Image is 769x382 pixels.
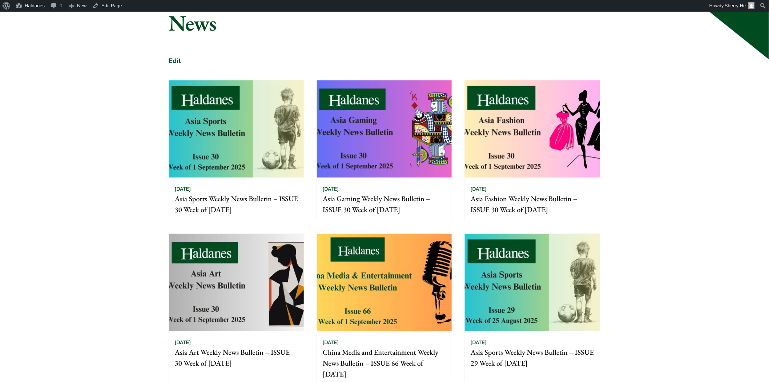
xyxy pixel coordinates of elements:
[725,3,746,8] span: Sherry He
[317,80,452,221] a: [DATE] Asia Gaming Weekly News Bulletin – ISSUE 30 Week of [DATE]
[471,186,487,192] time: [DATE]
[169,56,181,65] a: Edit
[175,186,191,192] time: [DATE]
[323,347,446,379] p: China Media and Entertainment Weekly News Bulletin – ISSUE 66 Week of [DATE]
[471,347,594,369] p: Asia Sports Weekly News Bulletin – ISSUE 29 Week of [DATE]
[169,80,304,221] a: [DATE] Asia Sports Weekly News Bulletin – ISSUE 30 Week of [DATE]
[175,193,298,215] p: Asia Sports Weekly News Bulletin – ISSUE 30 Week of [DATE]
[471,193,594,215] p: Asia Fashion Weekly News Bulletin – ISSUE 30 Week of [DATE]
[323,186,339,192] time: [DATE]
[175,347,298,369] p: Asia Art Weekly News Bulletin – ISSUE 30 Week of [DATE]
[323,339,339,346] time: [DATE]
[323,193,446,215] p: Asia Gaming Weekly News Bulletin – ISSUE 30 Week of [DATE]
[471,339,487,346] time: [DATE]
[175,339,191,346] time: [DATE]
[464,80,600,221] a: [DATE] Asia Fashion Weekly News Bulletin – ISSUE 30 Week of [DATE]
[169,10,600,36] h1: News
